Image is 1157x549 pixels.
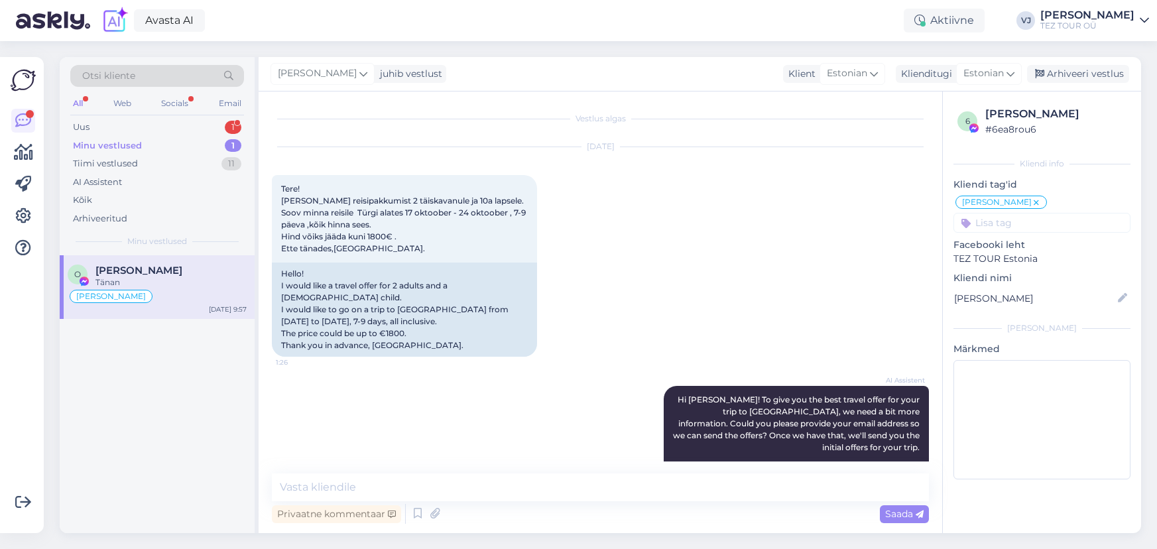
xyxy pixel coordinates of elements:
[875,375,925,385] span: AI Assistent
[1027,65,1129,83] div: Arhiveeri vestlus
[73,121,90,134] div: Uus
[73,212,127,225] div: Arhiveeritud
[278,66,357,81] span: [PERSON_NAME]
[272,113,929,125] div: Vestlus algas
[1040,10,1134,21] div: [PERSON_NAME]
[225,121,241,134] div: 1
[962,198,1032,206] span: [PERSON_NAME]
[209,304,247,314] div: [DATE] 9:57
[953,252,1130,266] p: TEZ TOUR Estonia
[272,263,537,357] div: Hello! I would like a travel offer for 2 adults and a [DEMOGRAPHIC_DATA] child. I would like to g...
[375,67,442,81] div: juhib vestlust
[896,67,952,81] div: Klienditugi
[73,139,142,152] div: Minu vestlused
[1040,21,1134,31] div: TEZ TOUR OÜ
[272,141,929,152] div: [DATE]
[101,7,129,34] img: explore-ai
[985,122,1127,137] div: # 6ea8rou6
[73,176,122,189] div: AI Assistent
[953,178,1130,192] p: Kliendi tag'id
[73,194,92,207] div: Kõik
[783,67,816,81] div: Klient
[904,9,985,32] div: Aktiivne
[963,66,1004,81] span: Estonian
[985,106,1127,122] div: [PERSON_NAME]
[134,9,205,32] a: Avasta AI
[82,69,135,83] span: Otsi kliente
[221,157,241,170] div: 11
[953,213,1130,233] input: Lisa tag
[827,66,867,81] span: Estonian
[95,265,182,276] span: Oksana Oksik
[1016,11,1035,30] div: VJ
[953,271,1130,285] p: Kliendi nimi
[953,322,1130,334] div: [PERSON_NAME]
[95,276,247,288] div: Tänan
[127,235,187,247] span: Minu vestlused
[111,95,134,112] div: Web
[965,116,970,126] span: 6
[953,342,1130,356] p: Märkmed
[673,395,922,452] span: Hi [PERSON_NAME]! To give you the best travel offer for your trip to [GEOGRAPHIC_DATA], we need a...
[1040,10,1149,31] a: [PERSON_NAME]TEZ TOUR OÜ
[953,238,1130,252] p: Facebooki leht
[276,357,326,367] span: 1:26
[272,505,401,523] div: Privaatne kommentaar
[70,95,86,112] div: All
[225,139,241,152] div: 1
[953,158,1130,170] div: Kliendi info
[76,292,146,300] span: [PERSON_NAME]
[73,157,138,170] div: Tiimi vestlused
[885,508,924,520] span: Saada
[158,95,191,112] div: Socials
[74,269,81,279] span: O
[11,68,36,93] img: Askly Logo
[954,291,1115,306] input: Lisa nimi
[216,95,244,112] div: Email
[281,184,528,253] span: Tere! [PERSON_NAME] reisipakkumist 2 täiskavanule ja 10a lapsele. Soov minna reisile Türgi alates...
